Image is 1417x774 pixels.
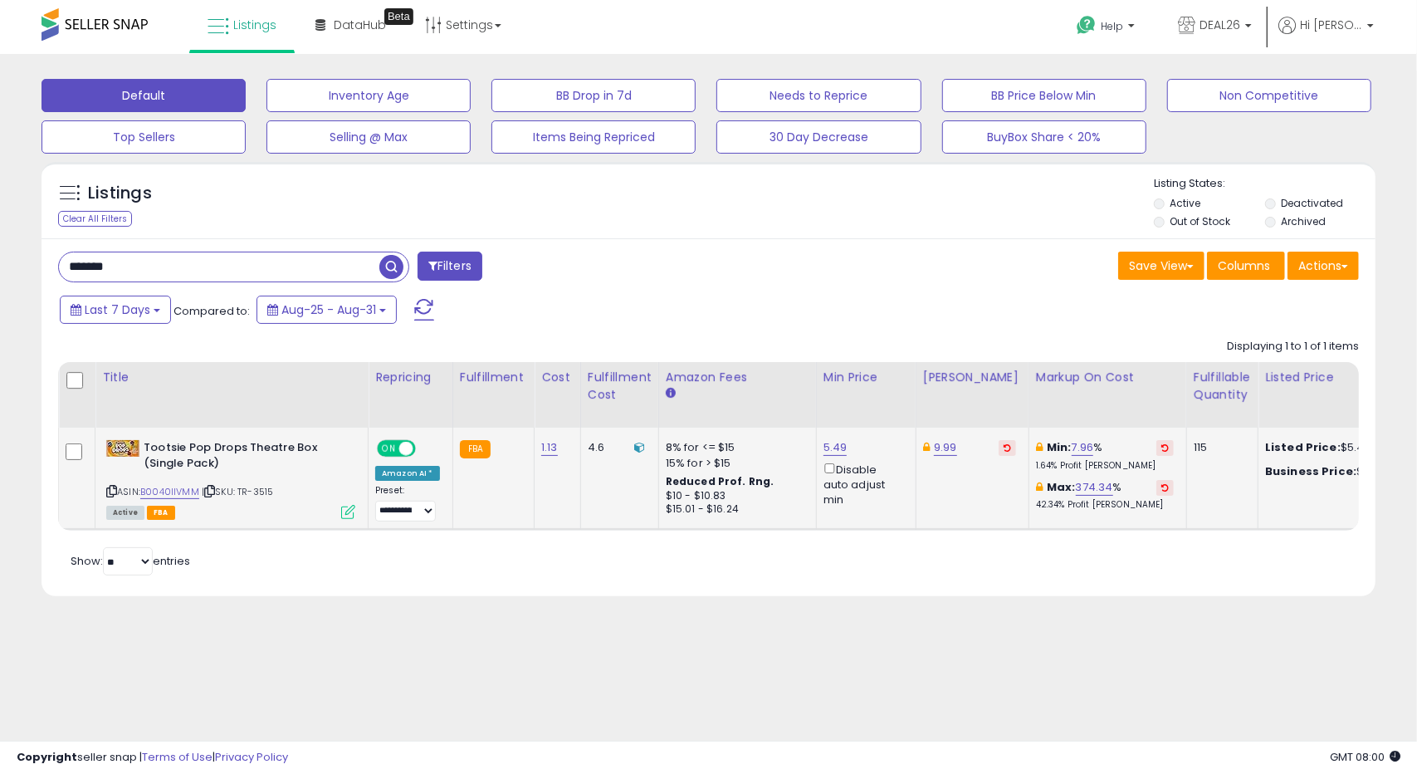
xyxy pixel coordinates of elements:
[1167,79,1371,112] button: Non Competitive
[491,120,696,154] button: Items Being Repriced
[144,440,345,475] b: Tootsie Pop Drops Theatre Box (Single Pack)
[716,79,921,112] button: Needs to Reprice
[88,182,152,205] h5: Listings
[1036,440,1174,471] div: %
[384,8,413,25] div: Tooltip anchor
[1200,17,1240,33] span: DEAL26
[666,369,809,386] div: Amazon Fees
[1036,460,1174,472] p: 1.64% Profit [PERSON_NAME]
[106,440,139,457] img: 51X9u2OL52L._SL40_.jpg
[666,440,804,455] div: 8% for <= $15
[1036,499,1174,511] p: 42.34% Profit [PERSON_NAME]
[666,386,676,401] small: Amazon Fees.
[42,79,246,112] button: Default
[1118,252,1204,280] button: Save View
[1288,252,1359,280] button: Actions
[942,120,1146,154] button: BuyBox Share < 20%
[1036,369,1180,386] div: Markup on Cost
[823,439,848,456] a: 5.49
[1076,479,1113,496] a: 374.34
[666,502,804,517] div: $15.01 - $16.24
[541,439,558,456] a: 1.13
[58,211,132,227] div: Clear All Filters
[1063,2,1151,54] a: Help
[60,296,171,324] button: Last 7 Days
[460,369,527,386] div: Fulfillment
[140,485,199,499] a: B0040IIVMM
[1278,17,1374,54] a: Hi [PERSON_NAME]
[85,301,150,318] span: Last 7 Days
[666,456,804,471] div: 15% for > $15
[541,369,574,386] div: Cost
[418,252,482,281] button: Filters
[233,17,276,33] span: Listings
[1265,440,1403,455] div: $5.49
[1194,440,1245,455] div: 115
[257,296,397,324] button: Aug-25 - Aug-31
[42,120,246,154] button: Top Sellers
[379,442,399,456] span: ON
[375,369,446,386] div: Repricing
[823,369,909,386] div: Min Price
[375,485,440,522] div: Preset:
[1265,464,1403,479] div: $4.84
[942,79,1146,112] button: BB Price Below Min
[1072,439,1094,456] a: 7.96
[1281,214,1326,228] label: Archived
[460,440,491,458] small: FBA
[666,489,804,503] div: $10 - $10.83
[334,17,386,33] span: DataHub
[1036,480,1174,511] div: %
[173,303,250,319] span: Compared to:
[923,369,1022,386] div: [PERSON_NAME]
[375,466,440,481] div: Amazon AI *
[106,506,144,520] span: All listings currently available for purchase on Amazon
[281,301,376,318] span: Aug-25 - Aug-31
[1265,463,1356,479] b: Business Price:
[588,440,646,455] div: 4.6
[1300,17,1362,33] span: Hi [PERSON_NAME]
[934,439,957,456] a: 9.99
[1170,214,1231,228] label: Out of Stock
[413,442,440,456] span: OFF
[1154,176,1375,192] p: Listing States:
[491,79,696,112] button: BB Drop in 7d
[823,460,903,508] div: Disable auto adjust min
[266,120,471,154] button: Selling @ Max
[716,120,921,154] button: 30 Day Decrease
[266,79,471,112] button: Inventory Age
[71,553,190,569] span: Show: entries
[102,369,361,386] div: Title
[147,506,175,520] span: FBA
[1170,196,1201,210] label: Active
[106,440,355,517] div: ASIN:
[1207,252,1285,280] button: Columns
[1281,196,1343,210] label: Deactivated
[1227,339,1359,355] div: Displaying 1 to 1 of 1 items
[1265,369,1409,386] div: Listed Price
[1029,362,1186,428] th: The percentage added to the cost of goods (COGS) that forms the calculator for Min & Max prices.
[588,369,652,404] div: Fulfillment Cost
[1194,369,1251,404] div: Fulfillable Quantity
[1047,439,1072,455] b: Min:
[1101,19,1123,33] span: Help
[1047,479,1076,495] b: Max:
[202,485,273,498] span: | SKU: TR-3515
[1265,439,1341,455] b: Listed Price:
[666,474,774,488] b: Reduced Prof. Rng.
[1076,15,1097,36] i: Get Help
[1218,257,1270,274] span: Columns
